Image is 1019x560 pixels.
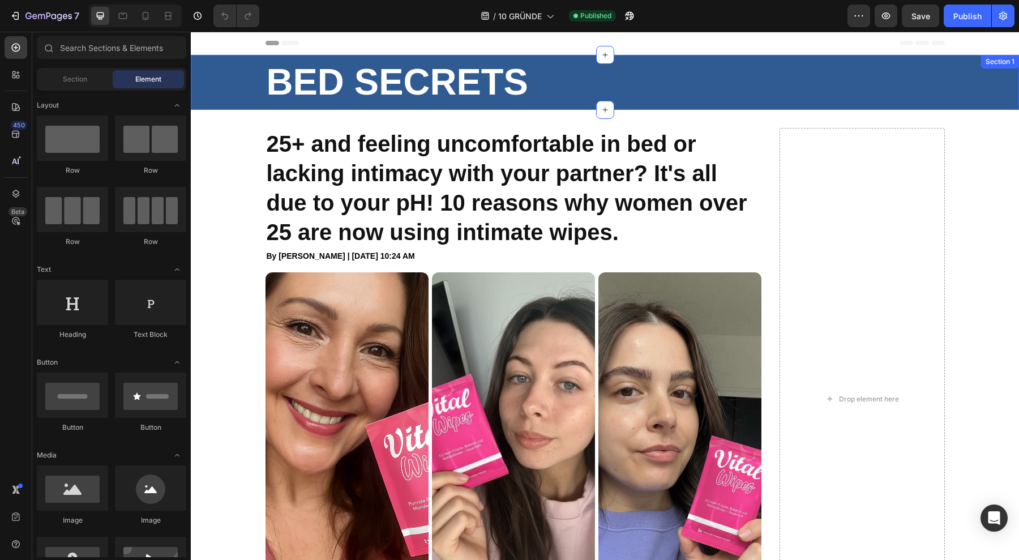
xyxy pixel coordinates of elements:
[408,241,571,552] img: gempages_583222195870761945-994d9f02-4c82-40e7-a09a-5fc42b121e3e.jpg
[37,422,108,433] div: Button
[981,505,1008,532] div: Open Intercom Messenger
[953,10,982,22] div: Publish
[213,5,259,27] div: Undo/Redo
[37,357,58,367] span: Button
[241,241,404,552] img: gempages_583222195870761945-0b67d52b-1009-4554-a99b-30644291d97e.jpg
[5,5,84,27] button: 7
[902,5,939,27] button: Save
[493,10,496,22] span: /
[37,330,108,340] div: Heading
[168,353,186,371] span: Toggle open
[115,237,186,247] div: Row
[115,165,186,176] div: Row
[75,241,238,552] img: gempages_583222195870761945-c7b4effb-97d4-4206-a079-95a508a76c63.png
[37,515,108,525] div: Image
[115,330,186,340] div: Text Block
[115,422,186,433] div: Button
[580,11,611,21] span: Published
[37,237,108,247] div: Row
[37,264,51,275] span: Text
[8,207,27,216] div: Beta
[11,121,27,130] div: 450
[74,9,79,23] p: 7
[37,100,59,110] span: Layout
[648,363,708,372] div: Drop element here
[37,165,108,176] div: Row
[498,10,542,22] span: 10 GRÜNDE
[115,515,186,525] div: Image
[37,450,57,460] span: Media
[168,446,186,464] span: Toggle open
[63,74,87,84] span: Section
[168,96,186,114] span: Toggle open
[911,11,930,21] span: Save
[168,260,186,279] span: Toggle open
[135,74,161,84] span: Element
[944,5,991,27] button: Publish
[37,36,186,59] input: Search Sections & Elements
[191,32,1019,560] iframe: Design area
